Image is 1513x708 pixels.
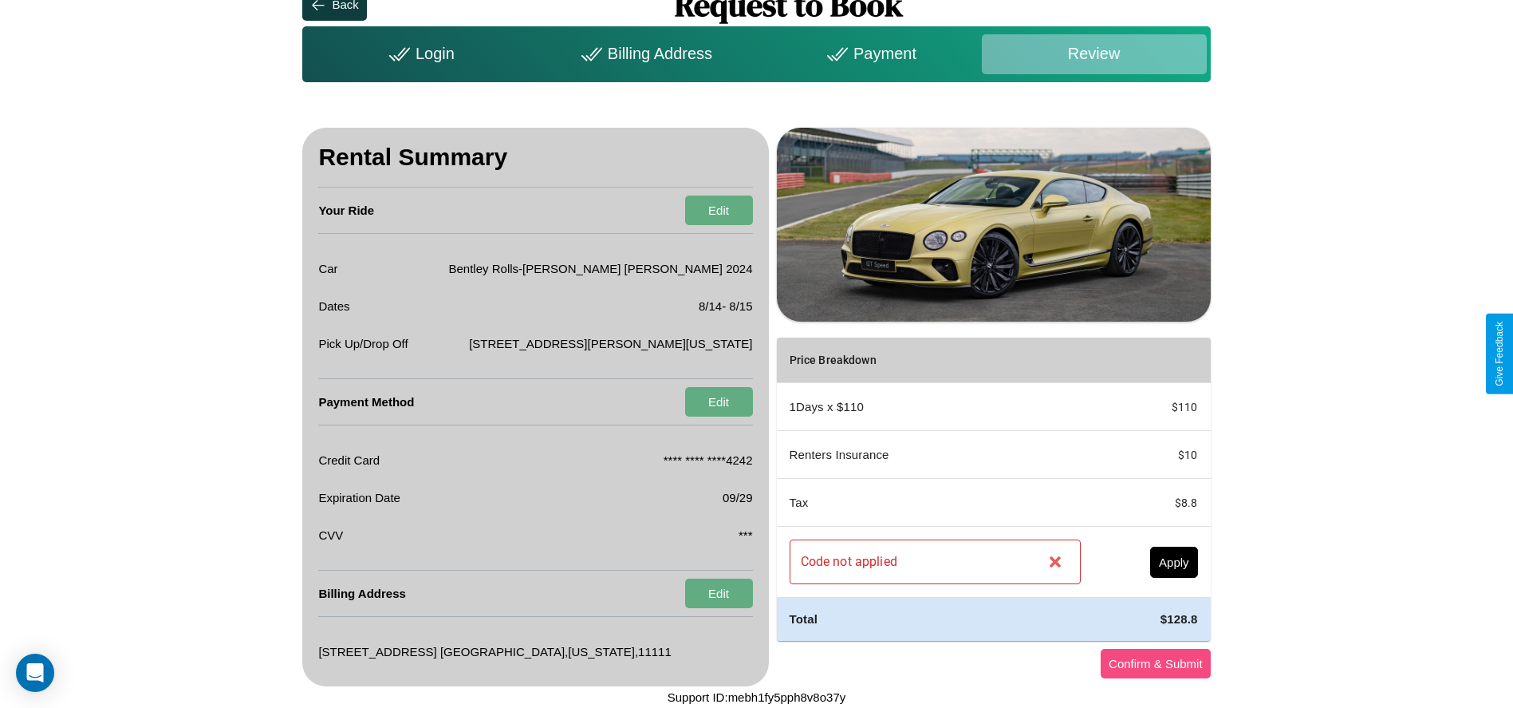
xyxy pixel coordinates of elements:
p: Support ID: mebh1fy5pph8v8o37y [668,686,846,708]
td: $ 10 [1093,431,1211,479]
p: Pick Up/Drop Off [318,333,408,354]
h3: Rental Summary [318,128,752,188]
p: [STREET_ADDRESS] [GEOGRAPHIC_DATA] , [US_STATE] , 11111 [318,641,671,663]
p: 8 / 14 - 8 / 15 [699,295,753,317]
div: Open Intercom Messenger [16,654,54,692]
p: Renters Insurance [790,444,1081,465]
p: Car [318,258,337,279]
button: Apply [1150,547,1198,578]
h4: Total [790,611,1081,627]
h4: Payment Method [318,379,414,425]
button: Edit [685,579,753,608]
button: Confirm & Submit [1101,649,1211,678]
p: 1 Days x $ 110 [790,396,1081,417]
p: Credit Card [318,449,380,471]
p: Expiration Date [318,487,400,508]
th: Price Breakdown [777,338,1093,383]
p: Bentley Rolls-[PERSON_NAME] [PERSON_NAME] 2024 [449,258,753,279]
h4: $ 128.8 [1106,611,1198,627]
h4: Billing Address [318,571,405,616]
div: Billing Address [531,34,756,74]
p: Dates [318,295,349,317]
p: Tax [790,492,1081,513]
div: Review [982,34,1207,74]
button: Edit [685,196,753,225]
button: Edit [685,387,753,417]
p: [STREET_ADDRESS][PERSON_NAME][US_STATE] [469,333,752,354]
p: 09/29 [723,487,753,508]
td: $ 110 [1093,383,1211,431]
p: CVV [318,524,343,546]
h4: Your Ride [318,188,374,233]
div: Payment [756,34,981,74]
div: Give Feedback [1494,322,1505,386]
div: Login [306,34,531,74]
table: simple table [777,338,1211,640]
td: $ 8.8 [1093,479,1211,527]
